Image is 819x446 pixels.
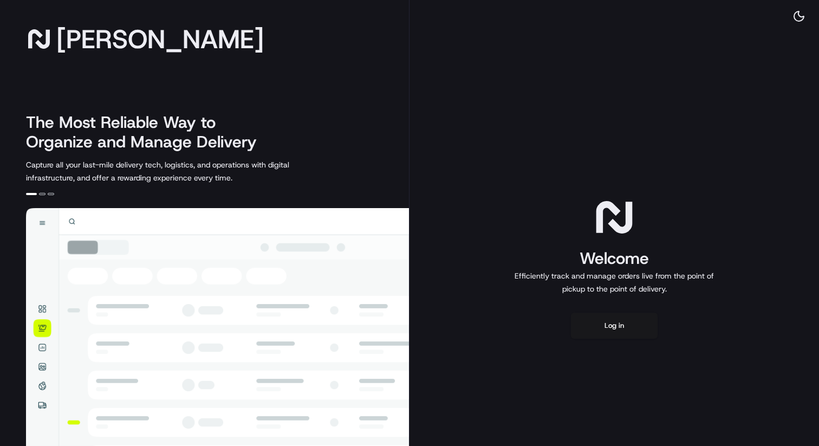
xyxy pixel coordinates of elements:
h1: Welcome [510,248,718,269]
p: Capture all your last-mile delivery tech, logistics, and operations with digital infrastructure, ... [26,158,338,184]
p: Efficiently track and manage orders live from the point of pickup to the point of delivery. [510,269,718,295]
button: Log in [571,313,658,339]
h2: The Most Reliable Way to Organize and Manage Delivery [26,113,269,152]
span: [PERSON_NAME] [56,28,264,50]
